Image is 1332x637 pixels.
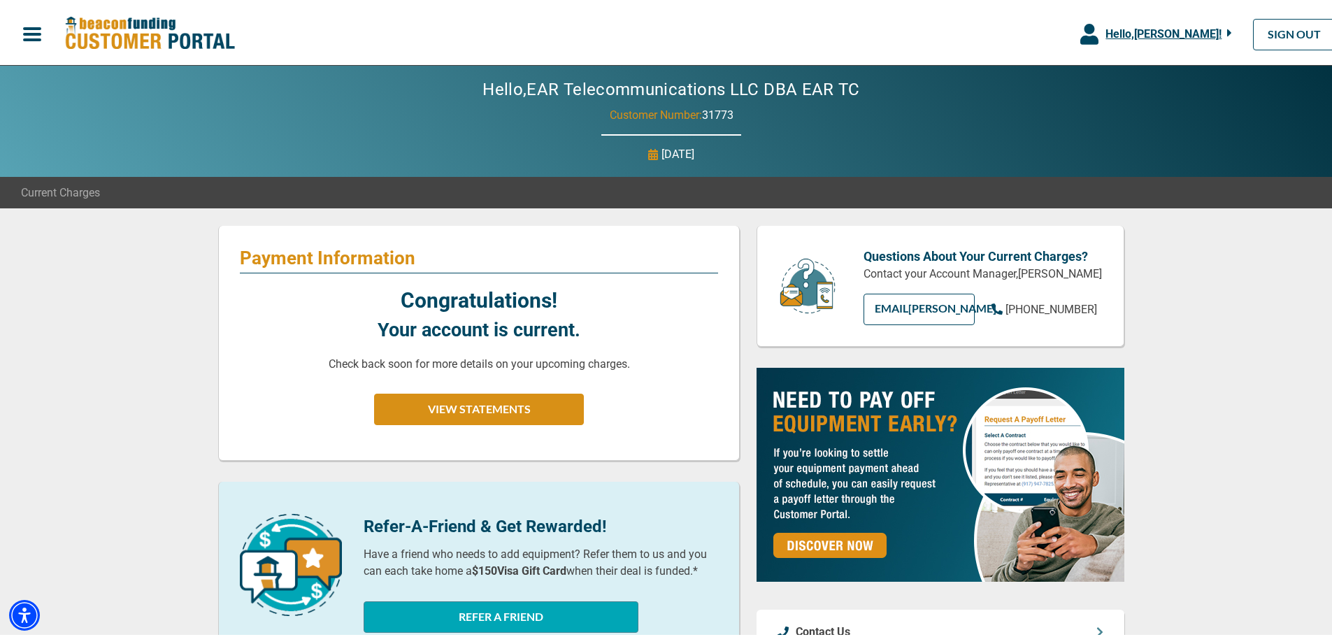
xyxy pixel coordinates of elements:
img: customer-service.png [776,255,839,313]
a: [PHONE_NUMBER] [991,299,1097,315]
p: Questions About Your Current Charges? [864,244,1103,263]
p: Check back soon for more details on your upcoming charges. [329,353,630,370]
span: 31773 [702,106,733,119]
div: Accessibility Menu [9,597,40,628]
a: EMAIL[PERSON_NAME] [864,291,975,322]
span: Hello, [PERSON_NAME] ! [1105,24,1222,38]
p: Refer-A-Friend & Get Rewarded! [364,511,718,536]
p: [DATE] [661,143,694,160]
p: Congratulations! [401,282,557,313]
span: Customer Number: [610,106,702,119]
img: payoff-ad-px.jpg [757,365,1124,579]
img: Beacon Funding Customer Portal Logo [64,13,235,49]
p: Have a friend who needs to add equipment? Refer them to us and you can each take home a when thei... [364,543,718,577]
b: $150 Visa Gift Card [472,561,566,575]
span: [PHONE_NUMBER] [1005,300,1097,313]
p: Your account is current. [378,313,580,342]
button: VIEW STATEMENTS [374,391,584,422]
p: Contact your Account Manager, [PERSON_NAME] [864,263,1103,280]
h2: Hello, EAR Telecommunications LLC DBA EAR TC [441,77,902,97]
button: REFER A FRIEND [364,599,638,630]
p: Payment Information [240,244,718,266]
span: Current Charges [21,182,100,199]
img: refer-a-friend-icon.png [240,511,342,613]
